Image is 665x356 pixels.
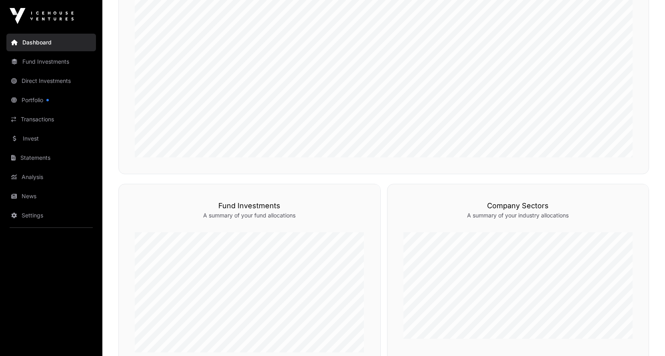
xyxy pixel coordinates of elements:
h3: Company Sectors [403,200,633,211]
a: Transactions [6,111,96,128]
a: Dashboard [6,34,96,51]
a: Portfolio [6,91,96,109]
a: Fund Investments [6,53,96,70]
a: Statements [6,149,96,167]
p: A summary of your fund allocations [135,211,364,219]
a: Analysis [6,168,96,186]
a: Direct Investments [6,72,96,90]
h3: Fund Investments [135,200,364,211]
iframe: Chat Widget [625,318,665,356]
a: News [6,187,96,205]
a: Settings [6,207,96,224]
a: Invest [6,130,96,147]
img: Icehouse Ventures Logo [10,8,74,24]
p: A summary of your industry allocations [403,211,633,219]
